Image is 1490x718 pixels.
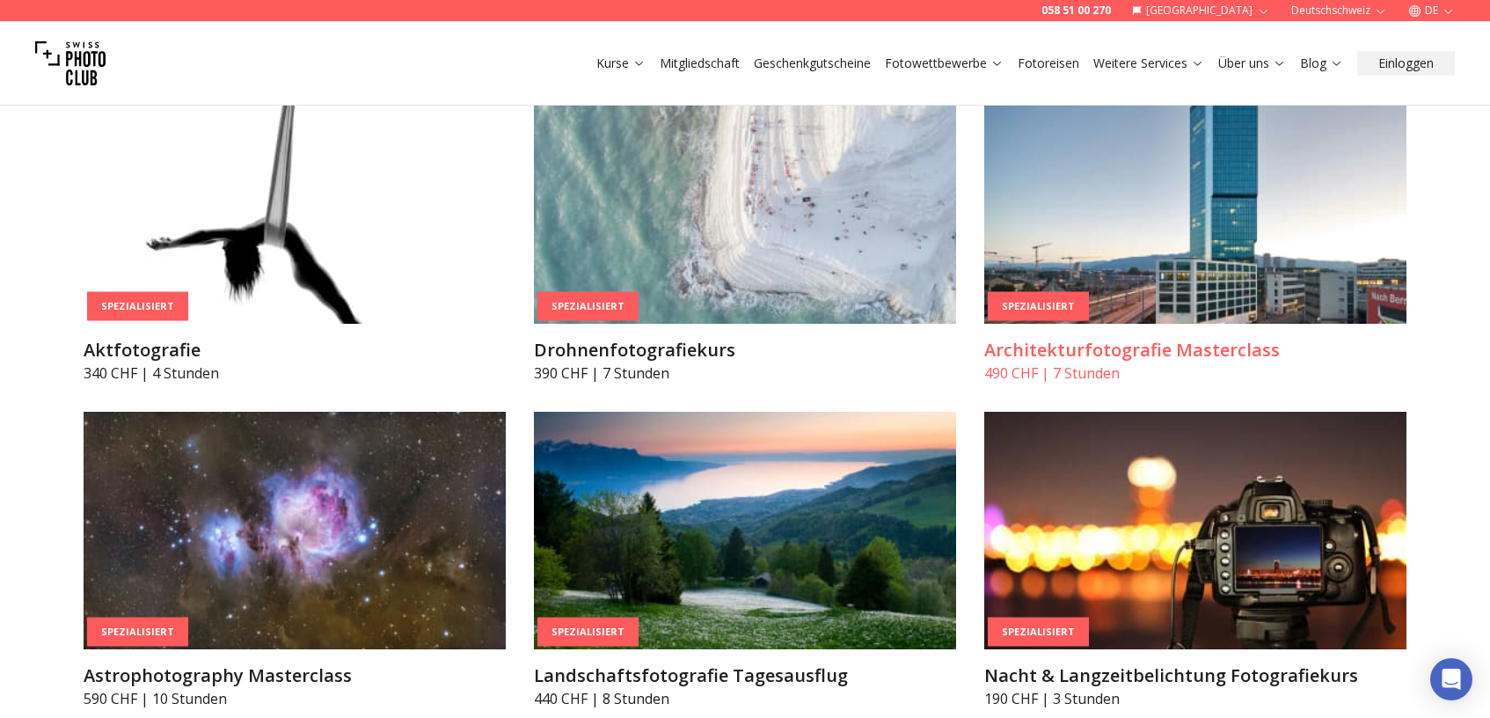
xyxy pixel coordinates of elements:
a: Geschenkgutscheine [754,55,871,72]
img: Drohnenfotografiekurs [534,86,956,324]
button: Über uns [1211,51,1293,76]
img: Astrophotography Masterclass [84,412,506,649]
img: Architekturfotografie Masterclass [984,86,1406,324]
a: Mitgliedschaft [660,55,740,72]
p: 490 CHF | 7 Stunden [984,363,1406,384]
img: Landschaftsfotografie Tagesausflug [534,412,956,649]
button: Kurse [589,51,653,76]
p: 340 CHF | 4 Stunden [84,363,506,384]
button: Mitgliedschaft [653,51,747,76]
a: Weitere Services [1093,55,1204,72]
img: Nacht & Langzeitbelichtung Fotografiekurs [984,412,1406,649]
a: Fotoreisen [1018,55,1079,72]
a: Landschaftsfotografie TagesausflugSpezialisiertLandschaftsfotografie Tagesausflug440 CHF | 8 Stunden [534,412,956,709]
button: Blog [1293,51,1350,76]
a: Kurse [596,55,646,72]
div: Spezialisiert [988,618,1089,647]
h3: Nacht & Langzeitbelichtung Fotografiekurs [984,663,1406,688]
div: Spezialisiert [87,618,188,647]
button: Fotoreisen [1011,51,1086,76]
div: Open Intercom Messenger [1430,658,1472,700]
a: Fotowettbewerbe [885,55,1004,72]
a: Über uns [1218,55,1286,72]
h3: Astrophotography Masterclass [84,663,506,688]
div: Spezialisiert [537,618,639,647]
img: Aktfotografie [84,86,506,324]
button: Fotowettbewerbe [878,51,1011,76]
p: 440 CHF | 8 Stunden [534,688,956,709]
a: Blog [1300,55,1343,72]
button: Weitere Services [1086,51,1211,76]
a: AktfotografieSpezialisiertAktfotografie340 CHF | 4 Stunden [84,86,506,384]
h3: Architekturfotografie Masterclass [984,338,1406,363]
a: Astrophotography MasterclassSpezialisiertAstrophotography Masterclass590 CHF | 10 Stunden [84,412,506,709]
h3: Aktfotografie [84,338,506,363]
h3: Drohnenfotografiekurs [534,338,956,363]
a: DrohnenfotografiekursSpezialisiertDrohnenfotografiekurs390 CHF | 7 Stunden [534,86,956,384]
p: 590 CHF | 10 Stunden [84,688,506,709]
a: Architekturfotografie MasterclassSpezialisiertArchitekturfotografie Masterclass490 CHF | 7 Stunden [984,86,1406,384]
button: Einloggen [1357,51,1455,76]
p: 190 CHF | 3 Stunden [984,688,1406,709]
button: Geschenkgutscheine [747,51,878,76]
div: Spezialisiert [988,292,1089,321]
h3: Landschaftsfotografie Tagesausflug [534,663,956,688]
p: 390 CHF | 7 Stunden [534,363,956,384]
div: Spezialisiert [537,292,639,321]
a: Nacht & Langzeitbelichtung FotografiekursSpezialisiertNacht & Langzeitbelichtung Fotografiekurs19... [984,412,1406,709]
div: Spezialisiert [87,292,188,321]
a: 058 51 00 270 [1041,4,1111,18]
img: Swiss photo club [35,28,106,99]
